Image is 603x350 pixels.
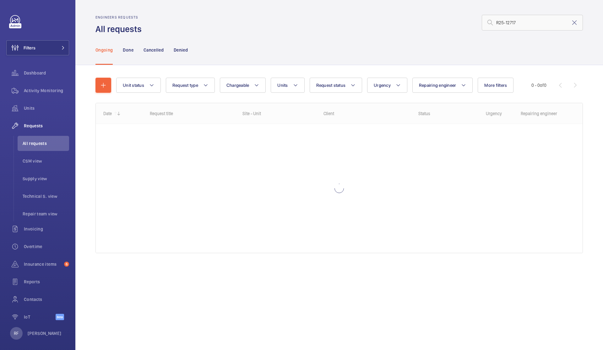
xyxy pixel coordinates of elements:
span: More filters [484,83,507,88]
span: Insurance items [24,261,62,267]
span: Overtime [24,243,69,250]
span: Repair team view [23,211,69,217]
span: All requests [23,140,69,147]
span: Unit status [123,83,144,88]
span: Requests [24,123,69,129]
button: Request status [310,78,362,93]
span: of [540,83,544,88]
h1: All requests [95,23,145,35]
span: Request status [316,83,346,88]
span: Filters [24,45,35,51]
span: Repairing engineer [419,83,456,88]
span: Contacts [24,296,69,303]
span: Invoicing [24,226,69,232]
p: [PERSON_NAME] [28,330,62,336]
p: RF [14,330,19,336]
p: Done [123,47,133,53]
input: Search by request number or quote number [482,15,583,31]
p: Cancelled [144,47,164,53]
span: 6 [64,262,69,267]
button: Repairing engineer [412,78,473,93]
span: Units [24,105,69,111]
span: Dashboard [24,70,69,76]
span: Beta [56,314,64,320]
span: Units [277,83,288,88]
button: Chargeable [220,78,266,93]
h2: Engineers requests [95,15,145,19]
p: Ongoing [95,47,113,53]
button: Urgency [367,78,407,93]
span: Supply view [23,175,69,182]
span: Urgency [374,83,391,88]
span: Reports [24,279,69,285]
span: CSM view [23,158,69,164]
button: Request type [166,78,215,93]
span: Technical S. view [23,193,69,199]
button: Unit status [116,78,161,93]
span: 0 - 0 0 [531,83,546,87]
span: IoT [24,314,56,320]
button: More filters [478,78,513,93]
span: Activity Monitoring [24,87,69,94]
p: Denied [174,47,188,53]
button: Units [271,78,304,93]
span: Request type [172,83,198,88]
span: Chargeable [226,83,249,88]
button: Filters [6,40,69,55]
